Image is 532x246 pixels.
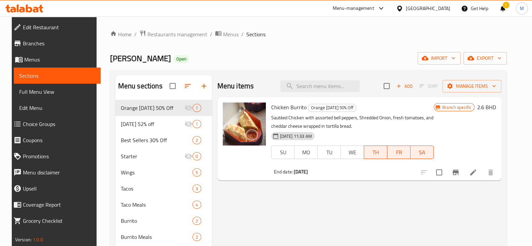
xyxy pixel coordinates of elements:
a: Promotions [8,148,101,164]
span: Coverage Report [23,201,95,209]
button: TH [364,146,387,159]
input: search [280,80,360,92]
span: [PERSON_NAME] [110,51,171,66]
span: Add [395,82,414,90]
span: Coupons [23,136,95,144]
div: items [192,233,201,241]
h2: Menu sections [118,81,163,91]
span: 2 [193,137,201,143]
a: Menus [8,51,101,68]
div: [GEOGRAPHIC_DATA] [406,5,450,12]
div: items [192,120,201,128]
span: Add item [394,81,415,91]
div: Starter0 [115,148,212,164]
button: Manage items [442,80,501,92]
a: Full Menu View [14,84,101,100]
span: Select to update [432,165,446,179]
div: Menu-management [333,4,374,12]
svg: Inactive section [184,152,192,160]
span: Chicken Burrito [271,102,307,112]
a: Home [110,30,132,38]
h6: 2.6 BHD [477,102,496,112]
a: Restaurants management [139,30,207,39]
a: Branches [8,35,101,51]
span: Orange [DATE] 50% Off [121,104,185,112]
span: Edit Menu [19,104,95,112]
a: Upsell [8,180,101,197]
span: Sections [246,30,265,38]
svg: Inactive section [184,120,192,128]
li: / [134,30,137,38]
a: Coverage Report [8,197,101,213]
span: M [520,5,524,12]
span: export [469,54,501,63]
button: FR [387,146,411,159]
span: 2 [193,234,201,240]
div: Best Sellers 30% Off2 [115,132,212,148]
span: Orange [DATE] 50% Off [308,104,356,112]
li: / [241,30,244,38]
div: [DATE] 52% off1 [115,116,212,132]
button: delete [483,164,499,180]
span: Wings [121,168,193,176]
span: TH [367,148,385,157]
a: Edit Restaurant [8,19,101,35]
div: items [192,152,201,160]
button: WE [341,146,364,159]
button: MO [294,146,318,159]
span: Starter [121,152,185,160]
span: Tacos [121,184,193,193]
span: Select all sections [166,79,180,93]
span: Select section first [415,81,442,91]
span: Branch specific [439,104,474,111]
a: Choice Groups [8,116,101,132]
span: Open [174,56,189,62]
div: Tacos3 [115,180,212,197]
span: Version: [15,235,32,244]
span: import [423,54,455,63]
span: FR [390,148,408,157]
span: Sort sections [180,78,196,94]
a: Edit Menu [14,100,101,116]
span: Select section [380,79,394,93]
a: Menu disclaimer [8,164,101,180]
div: Burrito Meals2 [115,229,212,245]
button: SU [271,146,295,159]
div: Burrito [121,217,193,225]
div: Wings5 [115,164,212,180]
span: Branches [23,39,95,47]
button: Add section [196,78,212,94]
span: [DATE] 11:33 AM [277,133,315,139]
span: Menus [24,55,95,64]
span: Taco Meals [121,201,193,209]
a: Menus [215,30,239,39]
span: 3 [193,186,201,192]
button: Add [394,81,415,91]
a: Coupons [8,132,101,148]
span: SU [274,148,292,157]
span: 0 [193,153,201,160]
span: Upsell [23,184,95,193]
div: Orange Friday 50% Off [121,104,185,112]
span: 1 [193,105,201,111]
span: Best Sellers 30% Off [121,136,193,144]
button: export [463,52,507,65]
span: TU [320,148,338,157]
span: WE [344,148,361,157]
span: 4 [193,202,201,208]
a: Sections [14,68,101,84]
div: Burrito2 [115,213,212,229]
div: Taco Meals4 [115,197,212,213]
h2: Menu items [217,81,254,91]
span: 1.0.0 [33,235,43,244]
img: Chicken Burrito [223,102,266,146]
span: Menus [223,30,239,38]
div: Orange Friday 50% Off [308,104,356,112]
div: items [192,201,201,209]
div: National day 52% off [121,120,185,128]
span: Manage items [448,82,496,90]
b: [DATE] [294,167,308,176]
